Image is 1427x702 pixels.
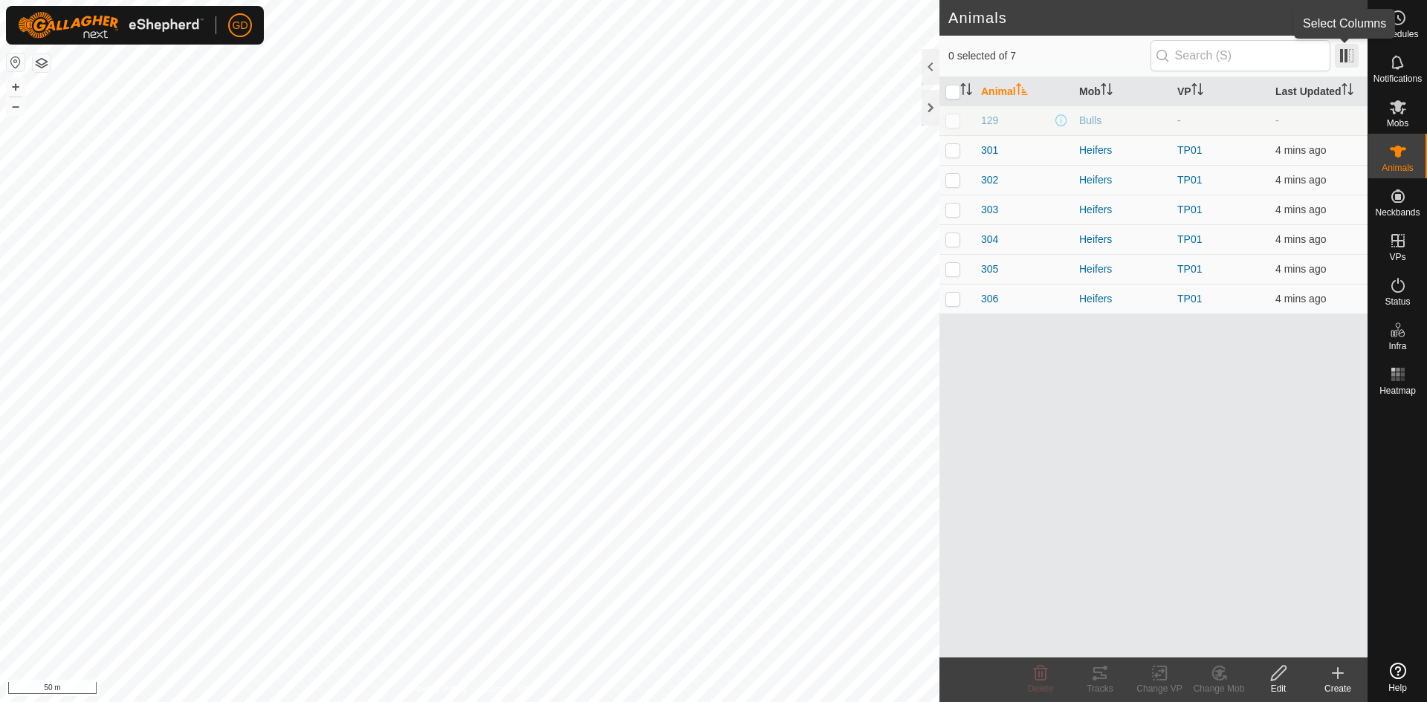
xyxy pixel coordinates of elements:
app-display-virtual-paddock-transition: - [1177,114,1181,126]
input: Search (S) [1151,40,1330,71]
span: 301 [981,143,998,158]
span: 129 [981,113,998,129]
div: Heifers [1079,291,1165,307]
span: 303 [981,202,998,218]
a: TP01 [1177,204,1202,215]
button: – [7,97,25,115]
div: Heifers [1079,143,1165,158]
p-sorticon: Activate to sort [1016,85,1028,97]
h2: Animals [948,9,1345,27]
a: TP01 [1177,233,1202,245]
div: Change Mob [1189,682,1249,695]
th: Mob [1073,77,1171,106]
a: TP01 [1177,174,1202,186]
span: 25 Sept 2025, 12:14 pm [1275,293,1326,305]
p-sorticon: Activate to sort [960,85,972,97]
span: Notifications [1373,74,1422,83]
span: - [1275,114,1279,126]
div: Heifers [1079,202,1165,218]
span: 7 [1345,7,1353,29]
div: Create [1308,682,1368,695]
span: Neckbands [1375,208,1420,217]
th: Animal [975,77,1073,106]
span: Mobs [1387,119,1408,128]
span: Animals [1382,163,1414,172]
span: 302 [981,172,998,188]
a: Help [1368,657,1427,698]
button: + [7,78,25,96]
button: Reset Map [7,53,25,71]
div: Edit [1249,682,1308,695]
span: GD [233,18,248,33]
button: Map Layers [33,54,51,72]
span: VPs [1389,253,1405,261]
div: Bulls [1079,113,1165,129]
div: Heifers [1079,261,1165,277]
span: 25 Sept 2025, 12:14 pm [1275,204,1326,215]
span: Help [1388,683,1407,692]
span: 25 Sept 2025, 12:14 pm [1275,174,1326,186]
span: Heatmap [1379,386,1416,395]
th: Last Updated [1269,77,1368,106]
th: VP [1171,77,1269,106]
span: Delete [1028,683,1054,694]
span: 0 selected of 7 [948,48,1151,64]
a: TP01 [1177,144,1202,156]
a: TP01 [1177,263,1202,275]
span: Schedules [1376,30,1418,39]
span: Status [1385,297,1410,306]
span: 305 [981,261,998,277]
p-sorticon: Activate to sort [1342,85,1353,97]
div: Tracks [1070,682,1130,695]
a: Privacy Policy [411,683,467,696]
div: Heifers [1079,232,1165,247]
a: TP01 [1177,293,1202,305]
span: 25 Sept 2025, 12:14 pm [1275,144,1326,156]
img: Gallagher Logo [18,12,204,39]
a: Contact Us [485,683,528,696]
div: Heifers [1079,172,1165,188]
p-sorticon: Activate to sort [1191,85,1203,97]
span: 304 [981,232,998,247]
span: 25 Sept 2025, 12:14 pm [1275,263,1326,275]
div: Change VP [1130,682,1189,695]
span: 306 [981,291,998,307]
span: Infra [1388,342,1406,351]
p-sorticon: Activate to sort [1101,85,1113,97]
span: 25 Sept 2025, 12:14 pm [1275,233,1326,245]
